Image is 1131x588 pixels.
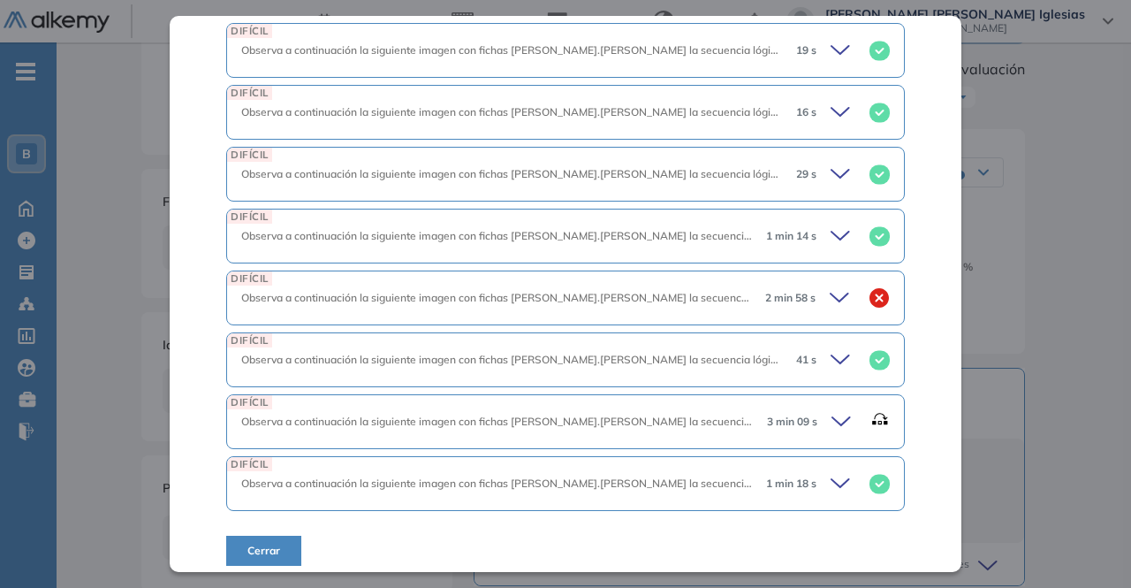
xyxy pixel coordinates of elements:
[767,414,817,430] span: 3 min 09 s
[796,166,816,182] span: 29 s
[766,228,816,244] span: 1 min 14 s
[227,86,272,99] span: DIFÍCIL
[227,395,272,409] span: DIFÍCIL
[796,352,816,368] span: 41 s
[227,210,272,223] span: DIFÍCIL
[227,24,272,37] span: DIFÍCIL
[226,536,301,566] button: Cerrar
[227,333,272,347] span: DIFÍCIL
[766,476,816,492] span: 1 min 18 s
[227,457,272,470] span: DIFÍCIL
[765,290,816,306] span: 2 min 58 s
[796,104,816,120] span: 16 s
[227,271,272,285] span: DIFÍCIL
[227,148,272,161] span: DIFÍCIL
[796,42,816,58] span: 19 s
[247,543,280,559] span: Cerrar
